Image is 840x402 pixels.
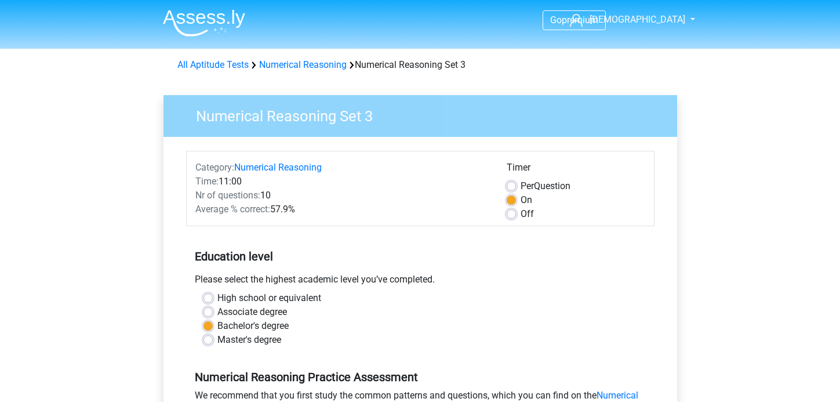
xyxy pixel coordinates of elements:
a: [DEMOGRAPHIC_DATA] [565,13,686,27]
span: Per [521,180,534,191]
label: Bachelor's degree [217,319,289,333]
label: Question [521,179,570,193]
a: All Aptitude Tests [177,59,249,70]
div: Please select the highest academic level you’ve completed. [186,273,654,291]
a: Gopremium [543,12,605,28]
label: On [521,193,532,207]
img: Assessly [163,9,245,37]
label: Off [521,207,534,221]
h5: Education level [195,245,646,268]
div: 11:00 [187,175,498,189]
h3: Numerical Reasoning Set 3 [182,103,668,125]
div: Timer [507,161,645,179]
h5: Numerical Reasoning Practice Assessment [195,370,646,384]
label: Master's degree [217,333,281,347]
span: Time: [195,176,219,187]
div: Numerical Reasoning Set 3 [173,58,668,72]
label: Associate degree [217,305,287,319]
label: High school or equivalent [217,291,321,305]
div: 10 [187,189,498,202]
span: Nr of questions: [195,190,260,201]
div: 57.9% [187,202,498,216]
span: Category: [195,162,234,173]
a: Numerical Reasoning [259,59,347,70]
a: Numerical Reasoning [234,162,322,173]
span: premium [562,15,598,26]
span: Go [550,15,562,26]
span: [DEMOGRAPHIC_DATA] [590,14,685,25]
span: Average % correct: [195,204,270,215]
